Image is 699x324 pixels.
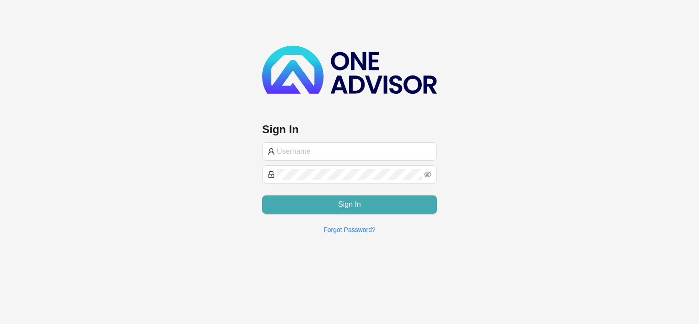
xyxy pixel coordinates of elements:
[424,171,431,178] span: eye-invisible
[262,122,437,137] h3: Sign In
[338,199,361,210] span: Sign In
[323,226,376,233] a: Forgot Password?
[262,195,437,214] button: Sign In
[268,148,275,155] span: user
[277,146,431,157] input: Username
[268,171,275,178] span: lock
[262,46,437,94] img: b89e593ecd872904241dc73b71df2e41-logo-dark.svg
